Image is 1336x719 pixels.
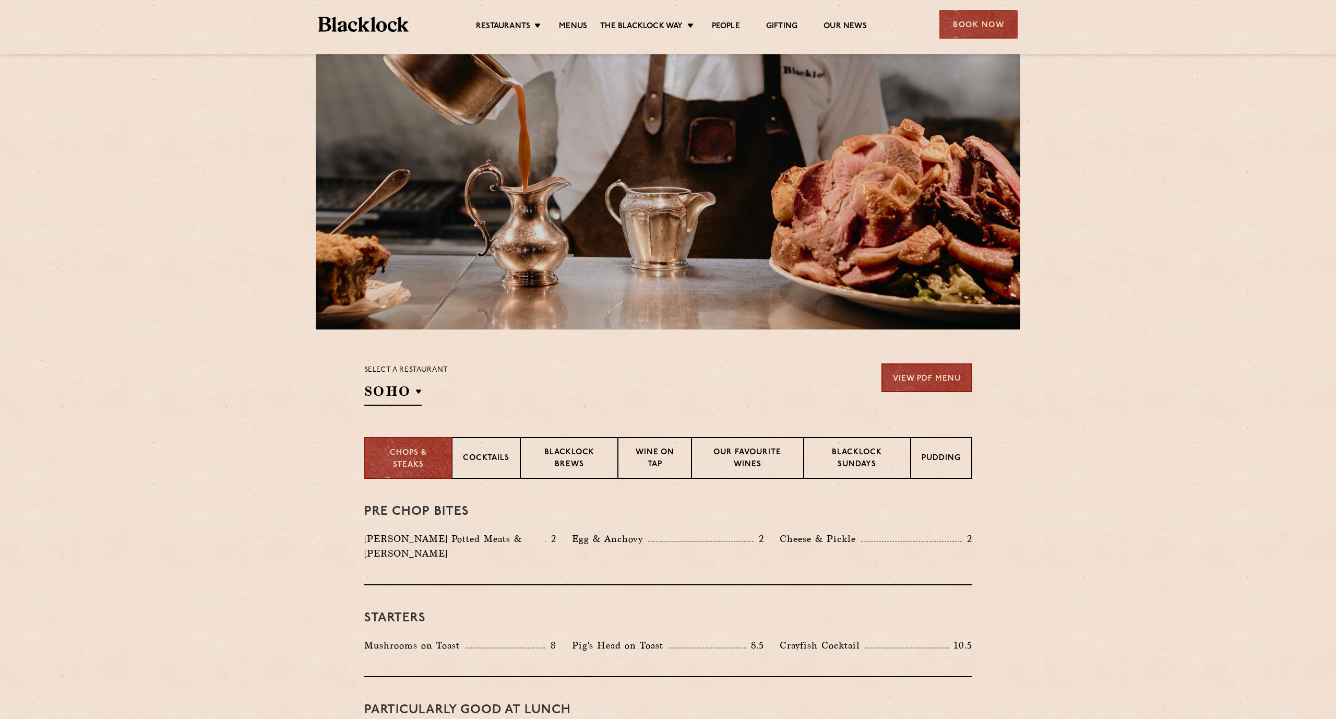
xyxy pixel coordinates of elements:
p: Cheese & Pickle [780,532,861,546]
a: View PDF Menu [881,363,972,392]
div: Book Now [939,10,1018,39]
p: 10.5 [949,639,972,652]
p: Pig's Head on Toast [572,638,669,653]
p: 2 [546,532,556,546]
p: Egg & Anchovy [572,532,648,546]
p: Blacklock Brews [531,447,607,472]
a: People [712,21,740,33]
h3: PARTICULARLY GOOD AT LUNCH [364,703,972,717]
h3: Starters [364,611,972,625]
p: 2 [962,532,972,546]
p: [PERSON_NAME] Potted Meats & [PERSON_NAME] [364,532,545,561]
p: Crayfish Cocktail [780,638,865,653]
p: Select a restaurant [364,363,448,377]
img: BL_Textured_Logo-footer-cropped.svg [318,17,409,32]
a: Restaurants [476,21,530,33]
a: Gifting [766,21,797,33]
p: 8 [545,639,556,652]
p: Chops & Steaks [376,447,441,471]
p: Wine on Tap [629,447,680,472]
p: Our favourite wines [702,447,793,472]
p: 8.5 [746,639,765,652]
h2: SOHO [364,382,422,406]
p: Mushrooms on Toast [364,638,465,653]
h3: Pre Chop Bites [364,505,972,518]
p: Blacklock Sundays [815,447,899,472]
a: The Blacklock Way [600,21,683,33]
p: Pudding [922,453,961,466]
a: Menus [559,21,587,33]
p: Cocktails [463,453,509,466]
p: 2 [754,532,764,546]
a: Our News [824,21,867,33]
